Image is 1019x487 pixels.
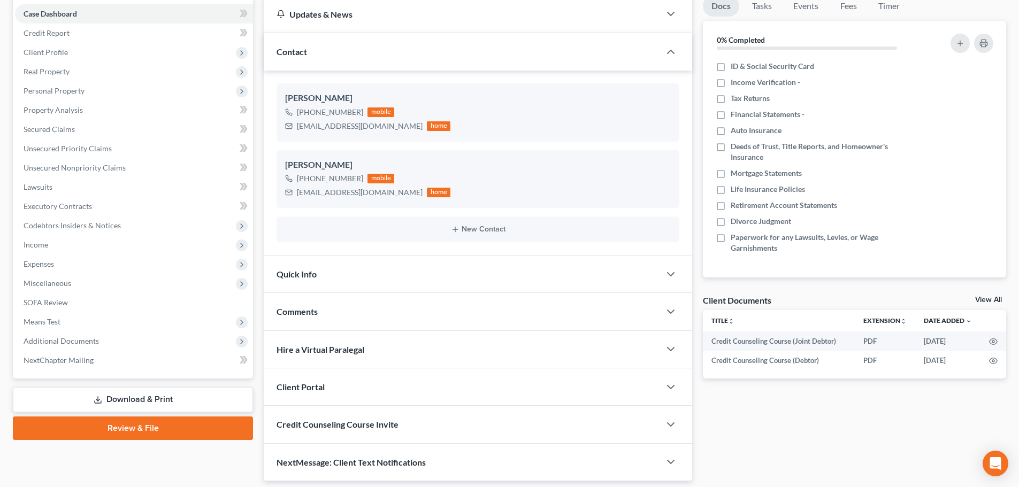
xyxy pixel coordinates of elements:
[731,168,802,179] span: Mortgage Statements
[855,351,915,370] td: PDF
[24,298,68,307] span: SOFA Review
[15,197,253,216] a: Executory Contracts
[703,351,855,370] td: Credit Counseling Course (Debtor)
[24,202,92,211] span: Executory Contracts
[966,318,972,324] i: expand_more
[24,48,68,57] span: Client Profile
[277,269,317,279] span: Quick Info
[915,331,980,351] td: [DATE]
[703,295,771,306] div: Client Documents
[731,125,782,136] span: Auto Insurance
[24,279,71,288] span: Miscellaneous
[285,159,671,172] div: [PERSON_NAME]
[24,105,83,114] span: Property Analysis
[297,173,363,184] div: [PHONE_NUMBER]
[24,125,75,134] span: Secured Claims
[427,121,450,131] div: home
[277,344,364,354] span: Hire a Virtual Paralegal
[13,387,253,412] a: Download & Print
[717,35,765,44] strong: 0% Completed
[731,184,805,195] span: Life Insurance Policies
[285,225,671,234] button: New Contact
[731,141,921,163] span: Deeds of Trust, Title Reports, and Homeowner's Insurance
[13,416,253,440] a: Review & File
[915,351,980,370] td: [DATE]
[15,158,253,177] a: Unsecured Nonpriority Claims
[15,139,253,158] a: Unsecured Priority Claims
[731,93,770,104] span: Tax Returns
[855,331,915,351] td: PDF
[15,177,253,197] a: Lawsuits
[24,259,54,268] span: Expenses
[924,316,972,324] a: Date Added expand_more
[24,9,77,18] span: Case Dashboard
[24,317,60,326] span: Means Test
[900,318,907,324] i: unfold_more
[731,109,805,120] span: Financial Statements -
[24,86,85,95] span: Personal Property
[15,24,253,43] a: Credit Report
[277,47,307,57] span: Contact
[731,216,791,227] span: Divorce Judgment
[24,67,70,76] span: Real Property
[711,316,734,324] a: Titleunfold_more
[15,120,253,139] a: Secured Claims
[15,4,253,24] a: Case Dashboard
[277,9,647,20] div: Updates & News
[24,240,48,249] span: Income
[297,121,423,132] div: [EMAIL_ADDRESS][DOMAIN_NAME]
[367,174,394,183] div: mobile
[24,144,112,153] span: Unsecured Priority Claims
[863,316,907,324] a: Extensionunfold_more
[427,188,450,197] div: home
[297,187,423,198] div: [EMAIL_ADDRESS][DOMAIN_NAME]
[24,28,70,37] span: Credit Report
[15,351,253,370] a: NextChapter Mailing
[24,336,99,345] span: Additional Documents
[277,419,399,429] span: Credit Counseling Course Invite
[731,77,800,88] span: Income Verification -
[731,200,837,211] span: Retirement Account Statements
[24,355,94,365] span: NextChapter Mailing
[277,306,318,316] span: Comments
[24,163,126,172] span: Unsecured Nonpriority Claims
[703,331,855,351] td: Credit Counseling Course (Joint Debtor)
[297,107,363,118] div: [PHONE_NUMBER]
[731,232,921,253] span: Paperwork for any Lawsuits, Levies, or Wage Garnishments
[983,451,1008,476] div: Open Intercom Messenger
[277,457,426,467] span: NextMessage: Client Text Notifications
[24,182,52,191] span: Lawsuits
[367,107,394,117] div: mobile
[975,296,1002,304] a: View All
[24,221,121,230] span: Codebtors Insiders & Notices
[277,382,325,392] span: Client Portal
[285,92,671,105] div: [PERSON_NAME]
[728,318,734,324] i: unfold_more
[731,61,814,72] span: ID & Social Security Card
[15,101,253,120] a: Property Analysis
[15,293,253,312] a: SOFA Review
